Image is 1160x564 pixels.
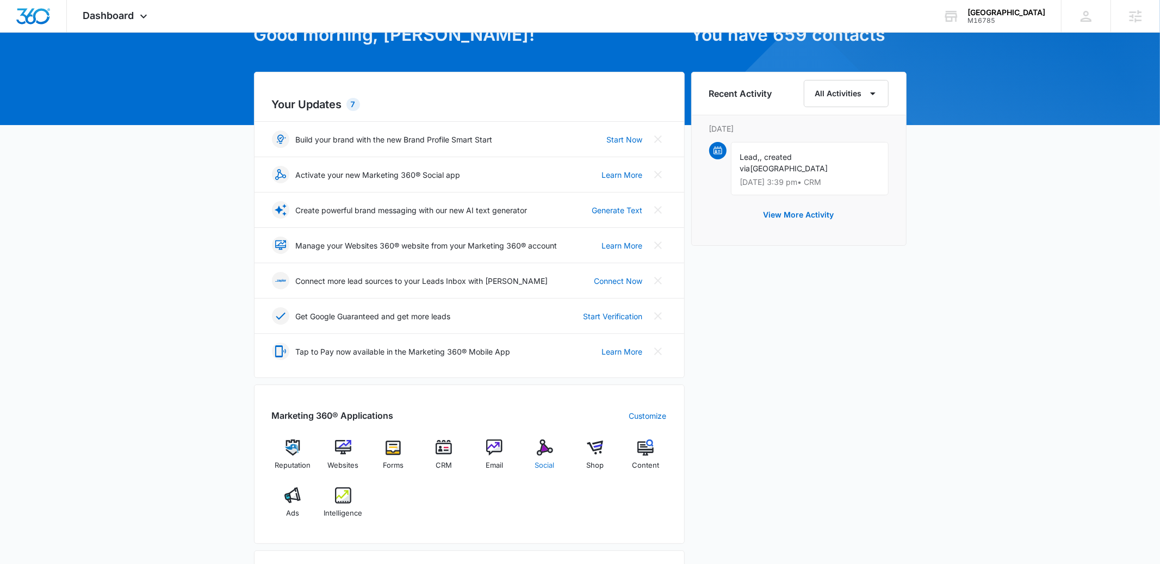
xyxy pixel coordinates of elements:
div: account id [967,17,1045,24]
a: Content [625,439,667,479]
p: Activate your new Marketing 360® Social app [296,169,461,181]
button: Close [649,272,667,289]
span: , created via [740,152,792,173]
a: CRM [423,439,465,479]
h2: Your Updates [272,96,667,113]
span: Shop [586,460,604,471]
a: Start Verification [584,311,643,322]
span: Lead, [740,152,760,162]
a: Reputation [272,439,314,479]
h1: You have 659 contacts [691,22,907,48]
p: Manage your Websites 360® website from your Marketing 360® account [296,240,557,251]
p: Get Google Guaranteed and get more leads [296,311,451,322]
span: Reputation [275,460,311,471]
a: Connect Now [594,275,643,287]
a: Learn More [602,169,643,181]
h6: Recent Activity [709,87,772,100]
span: Email [486,460,503,471]
a: Forms [373,439,414,479]
a: Shop [574,439,616,479]
p: [DATE] 3:39 pm • CRM [740,178,879,186]
p: Tap to Pay now available in the Marketing 360® Mobile App [296,346,511,357]
div: account name [967,8,1045,17]
a: Social [524,439,566,479]
span: Dashboard [83,10,134,21]
p: [DATE] [709,123,889,134]
button: Close [649,343,667,360]
span: Content [632,460,659,471]
p: Connect more lead sources to your Leads Inbox with [PERSON_NAME] [296,275,548,287]
h1: Good morning, [PERSON_NAME]! [254,22,685,48]
button: All Activities [804,80,889,107]
span: [GEOGRAPHIC_DATA] [750,164,828,173]
a: Ads [272,487,314,526]
a: Learn More [602,346,643,357]
span: Intelligence [324,508,362,519]
a: Intelligence [322,487,364,526]
button: Close [649,307,667,325]
button: Close [649,166,667,183]
button: Close [649,201,667,219]
span: Websites [327,460,358,471]
span: Social [535,460,555,471]
button: Close [649,131,667,148]
a: Learn More [602,240,643,251]
span: Ads [286,508,299,519]
a: Email [474,439,516,479]
div: 7 [346,98,360,111]
span: Forms [383,460,404,471]
h2: Marketing 360® Applications [272,409,394,422]
a: Start Now [607,134,643,145]
button: View More Activity [753,202,845,228]
a: Websites [322,439,364,479]
span: CRM [436,460,452,471]
button: Close [649,237,667,254]
p: Build your brand with the new Brand Profile Smart Start [296,134,493,145]
a: Generate Text [592,204,643,216]
p: Create powerful brand messaging with our new AI text generator [296,204,528,216]
a: Customize [629,410,667,422]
